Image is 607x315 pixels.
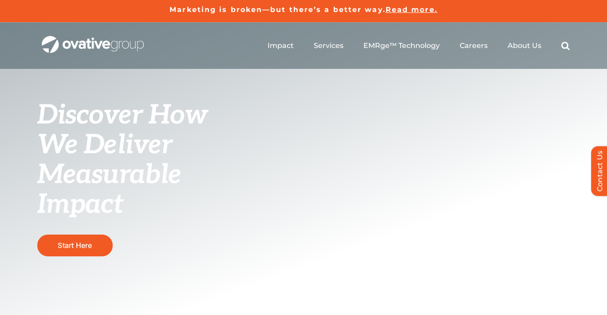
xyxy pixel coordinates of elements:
[37,235,113,256] a: Start Here
[268,41,294,50] a: Impact
[268,32,570,60] nav: Menu
[363,41,440,50] a: EMRge™ Technology
[37,129,181,221] span: We Deliver Measurable Impact
[561,41,570,50] a: Search
[58,241,92,250] span: Start Here
[508,41,541,50] a: About Us
[386,5,438,14] a: Read more.
[314,41,343,50] a: Services
[42,35,144,44] a: OG_Full_horizontal_WHT
[37,100,208,132] span: Discover How
[460,41,488,50] a: Careers
[169,5,386,14] a: Marketing is broken—but there’s a better way.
